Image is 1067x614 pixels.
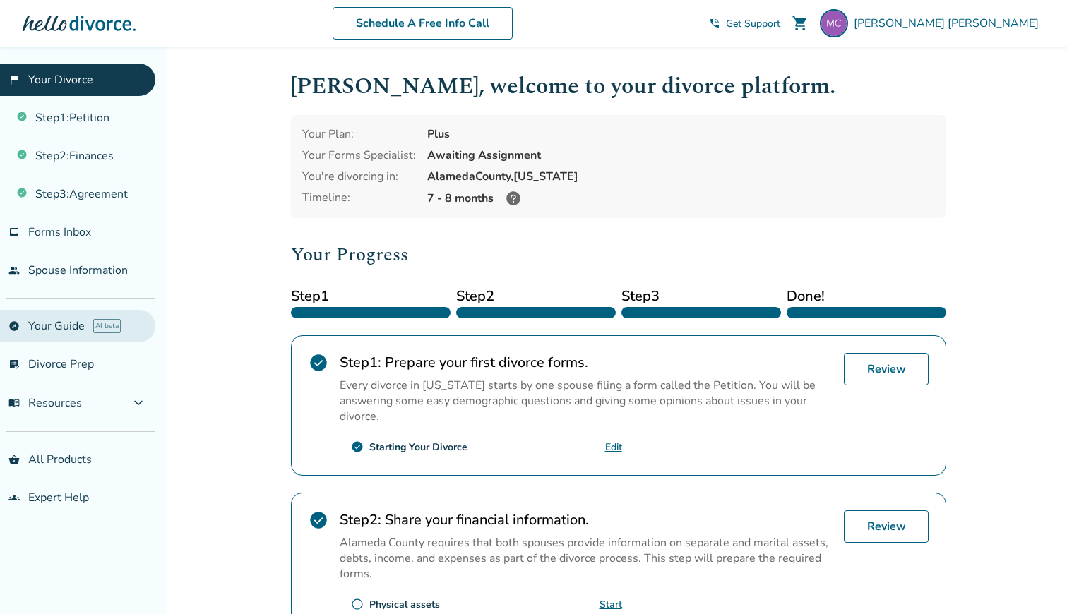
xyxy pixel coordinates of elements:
span: inbox [8,227,20,238]
span: check_circle [309,510,328,530]
h2: Share your financial information. [340,510,833,529]
h2: Your Progress [291,241,946,269]
div: Physical assets [369,598,440,611]
p: Every divorce in [US_STATE] starts by one spouse filing a form called the Petition. You will be a... [340,378,833,424]
strong: Step 2 : [340,510,381,529]
span: list_alt_check [8,359,20,370]
span: explore [8,320,20,332]
h1: [PERSON_NAME] , welcome to your divorce platform. [291,69,946,104]
p: Alameda County requires that both spouses provide information on separate and marital assets, deb... [340,535,833,582]
strong: Step 1 : [340,353,381,372]
span: Resources [8,395,82,411]
span: Forms Inbox [28,224,91,240]
span: shopping_cart [792,15,809,32]
span: expand_more [130,395,147,411]
span: Step 2 [456,286,616,307]
span: shopping_basket [8,454,20,465]
span: Done! [787,286,946,307]
span: Step 3 [621,286,781,307]
div: Awaiting Assignment [427,148,935,163]
span: groups [8,492,20,503]
div: Alameda County, [US_STATE] [427,169,935,184]
a: Start [600,598,622,611]
span: flag_2 [8,74,20,85]
span: phone_in_talk [709,18,720,29]
span: check_circle [309,353,328,373]
div: Your Plan: [302,126,416,142]
a: Schedule A Free Info Call [333,7,513,40]
div: You're divorcing in: [302,169,416,184]
a: Edit [605,440,622,454]
h2: Prepare your first divorce forms. [340,353,833,372]
div: Your Forms Specialist: [302,148,416,163]
span: Step 1 [291,286,451,307]
span: check_circle [351,440,364,453]
div: Timeline: [302,190,416,207]
span: AI beta [93,319,121,333]
span: Get Support [726,17,780,30]
a: phone_in_talkGet Support [709,17,780,30]
div: Plus [427,126,935,142]
img: Testing CA [820,9,848,37]
span: [PERSON_NAME] [PERSON_NAME] [854,16,1044,31]
div: Starting Your Divorce [369,440,467,454]
div: 7 - 8 months [427,190,935,207]
span: radio_button_unchecked [351,598,364,610]
span: menu_book [8,397,20,409]
a: Review [844,510,929,543]
a: Review [844,353,929,385]
span: people [8,265,20,276]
